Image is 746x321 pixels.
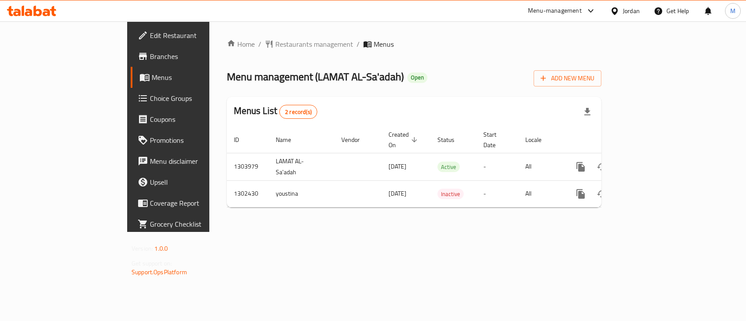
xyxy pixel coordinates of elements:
span: Add New Menu [541,73,594,84]
span: Branches [150,51,245,62]
nav: breadcrumb [227,39,601,49]
span: Locale [525,135,553,145]
td: - [476,180,518,207]
span: M [730,6,736,16]
span: Vendor [341,135,371,145]
h2: Menus List [234,104,317,119]
span: Menus [374,39,394,49]
div: Menu-management [528,6,582,16]
a: Restaurants management [265,39,353,49]
span: Upsell [150,177,245,187]
span: 1.0.0 [154,243,168,254]
a: Coverage Report [131,193,252,214]
span: Menu disclaimer [150,156,245,166]
th: Actions [563,127,661,153]
div: Export file [577,101,598,122]
span: Restaurants management [275,39,353,49]
span: Active [437,162,460,172]
button: Add New Menu [534,70,601,86]
span: Coupons [150,114,245,124]
td: All [518,180,563,207]
a: Coupons [131,109,252,130]
span: [DATE] [389,188,406,199]
span: Menu management ( LAMAT AL-Sa'adah ) [227,67,404,86]
div: Jordan [623,6,640,16]
a: Support.OpsPlatform [132,266,187,278]
span: Menus [152,72,245,83]
span: Grocery Checklist [150,219,245,229]
button: more [570,156,591,177]
td: youstina [269,180,334,207]
td: All [518,153,563,180]
span: Promotions [150,135,245,145]
span: Get support on: [132,258,172,269]
div: Total records count [279,105,317,119]
span: Status [437,135,466,145]
a: Promotions [131,130,252,151]
span: Start Date [483,129,508,150]
span: Version: [132,243,153,254]
a: Edit Restaurant [131,25,252,46]
span: Choice Groups [150,93,245,104]
span: [DATE] [389,161,406,172]
li: / [258,39,261,49]
button: Change Status [591,156,612,177]
a: Menu disclaimer [131,151,252,172]
table: enhanced table [227,127,661,207]
button: more [570,183,591,204]
td: LAMAT AL-Sa'adah [269,153,334,180]
li: / [357,39,360,49]
td: - [476,153,518,180]
span: Coverage Report [150,198,245,208]
button: Change Status [591,183,612,204]
a: Choice Groups [131,88,252,109]
span: Created On [389,129,420,150]
span: Edit Restaurant [150,30,245,41]
a: Grocery Checklist [131,214,252,235]
span: Open [407,74,427,81]
span: Name [276,135,302,145]
span: Inactive [437,189,464,199]
span: 2 record(s) [280,108,317,116]
a: Upsell [131,172,252,193]
div: Open [407,72,427,83]
span: ID [234,135,250,145]
a: Branches [131,46,252,67]
a: Menus [131,67,252,88]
